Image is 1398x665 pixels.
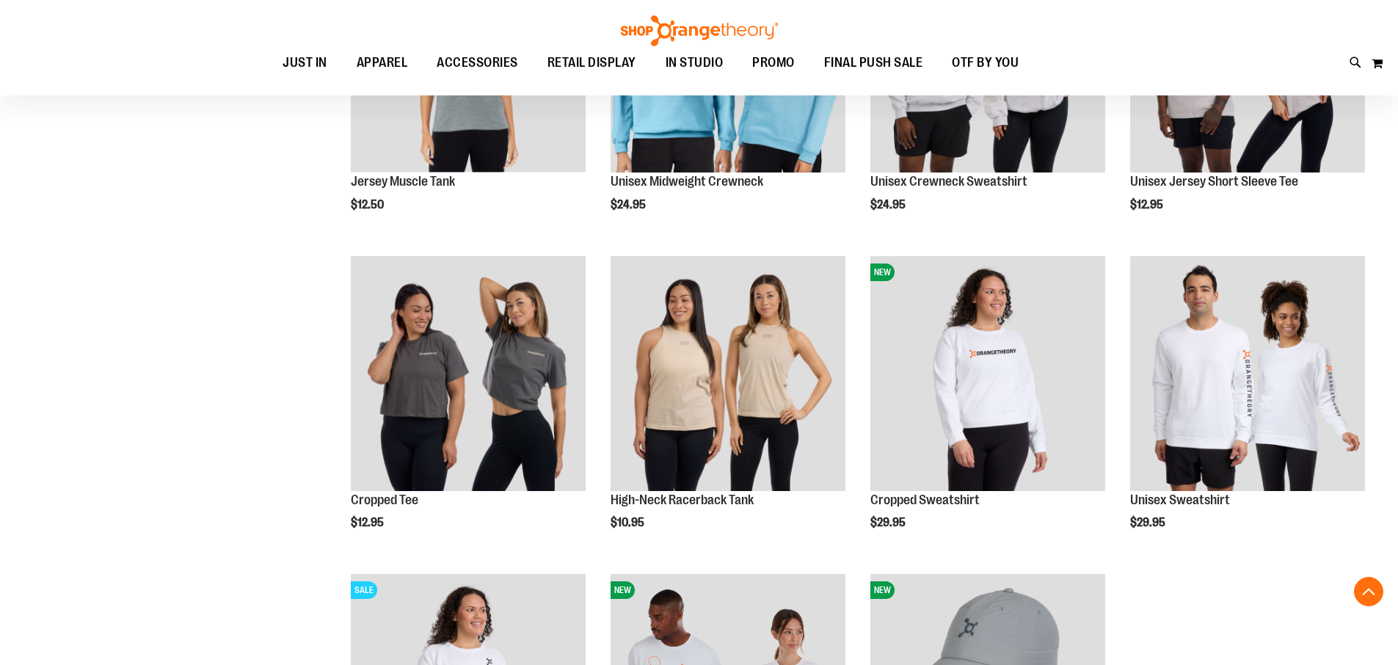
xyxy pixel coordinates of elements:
a: Unisex Jersey Short Sleeve Tee [1130,174,1298,189]
img: Shop Orangetheory [619,15,780,46]
a: Unisex Crewneck Sweatshirt [870,174,1027,189]
a: RETAIL DISPLAY [533,46,651,79]
span: JUST IN [283,46,327,79]
a: FINAL PUSH SALE [809,46,938,80]
div: product [863,249,1113,567]
a: Cropped Sweatshirt [870,493,980,507]
img: OTF Womens CVC Racerback Tank Tan [611,256,845,491]
span: $12.95 [1130,198,1165,211]
a: OTF Womens Crop Tee Grey [351,256,586,493]
span: $12.50 [351,198,386,211]
a: PROMO [738,46,809,80]
a: IN STUDIO [651,46,738,80]
span: $24.95 [611,198,648,211]
span: $29.95 [1130,516,1168,529]
span: $12.95 [351,516,386,529]
a: Cropped Tee [351,493,418,507]
span: NEW [870,264,895,281]
a: Unisex Midweight Crewneck [611,174,763,189]
a: Unisex Sweatshirt [1130,256,1365,493]
span: PROMO [752,46,795,79]
span: $10.95 [611,516,647,529]
span: ACCESSORIES [437,46,518,79]
img: Front of 2024 Q3 Balanced Basic Womens Cropped Sweatshirt [870,256,1105,491]
a: Front of 2024 Q3 Balanced Basic Womens Cropped SweatshirtNEW [870,256,1105,493]
span: FINAL PUSH SALE [824,46,923,79]
span: APPAREL [357,46,408,79]
a: Unisex Sweatshirt [1130,493,1230,507]
a: ACCESSORIES [422,46,533,80]
img: OTF Womens Crop Tee Grey [351,256,586,491]
span: IN STUDIO [666,46,724,79]
a: OTF Womens CVC Racerback Tank Tan [611,256,845,493]
div: product [603,249,853,567]
a: Jersey Muscle Tank [351,174,455,189]
span: $24.95 [870,198,908,211]
div: product [343,249,593,567]
span: RETAIL DISPLAY [547,46,636,79]
span: NEW [611,581,635,599]
img: Unisex Sweatshirt [1130,256,1365,491]
span: SALE [351,581,377,599]
a: APPAREL [342,46,423,80]
span: $29.95 [870,516,908,529]
span: OTF BY YOU [952,46,1019,79]
a: High-Neck Racerback Tank [611,493,754,507]
button: Back To Top [1354,577,1383,606]
span: NEW [870,581,895,599]
a: JUST IN [268,46,342,80]
div: product [1123,249,1372,567]
a: OTF BY YOU [937,46,1033,80]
